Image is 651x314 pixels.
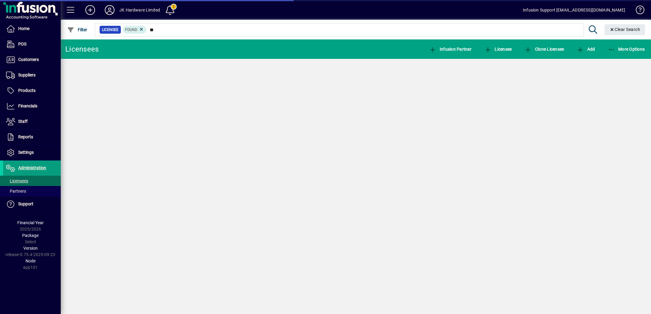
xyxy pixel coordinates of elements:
a: Licensees [3,176,61,186]
button: Licensee [483,44,513,55]
span: Filter [67,27,87,32]
mat-chip: Found Status: Found [123,26,147,34]
button: Add [575,44,596,55]
a: Knowledge Base [631,1,643,21]
span: Reports [18,134,33,139]
span: Customers [18,57,39,62]
button: Filter [66,24,89,35]
div: Infusion Support [EMAIL_ADDRESS][DOMAIN_NAME] [523,5,625,15]
a: Suppliers [3,68,61,83]
button: Clear [605,24,645,35]
a: Partners [3,186,61,196]
div: JK Hardware Limited [119,5,160,15]
a: Support [3,197,61,212]
a: Customers [3,52,61,67]
button: More Options [606,44,646,55]
button: Add [80,5,100,15]
span: More Options [608,47,645,52]
a: Reports [3,130,61,145]
a: Settings [3,145,61,160]
button: Clone Licensee [523,44,565,55]
span: Found [125,28,137,32]
a: POS [3,37,61,52]
a: Staff [3,114,61,129]
button: Profile [100,5,119,15]
span: Node [26,258,36,263]
span: Staff [18,119,28,124]
span: Licensee [102,27,118,33]
span: Clear Search [609,27,640,32]
span: Licensee [484,47,512,52]
span: Financial Year [17,220,44,225]
span: Administration [18,165,46,170]
span: Financials [18,103,37,108]
button: Infusion Partner [428,44,473,55]
span: Suppliers [18,73,36,77]
span: Partners [6,189,26,194]
span: Licensees [6,178,28,183]
span: Add [577,47,595,52]
span: POS [18,42,26,46]
span: Settings [18,150,34,155]
div: Licensees [65,44,99,54]
span: Products [18,88,36,93]
a: Home [3,21,61,36]
span: Version [23,246,38,251]
span: Infusion Partner [429,47,472,52]
span: Home [18,26,29,31]
a: Financials [3,99,61,114]
a: Products [3,83,61,98]
span: Package [22,233,39,238]
span: Support [18,201,33,206]
span: Clone Licensee [524,47,564,52]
